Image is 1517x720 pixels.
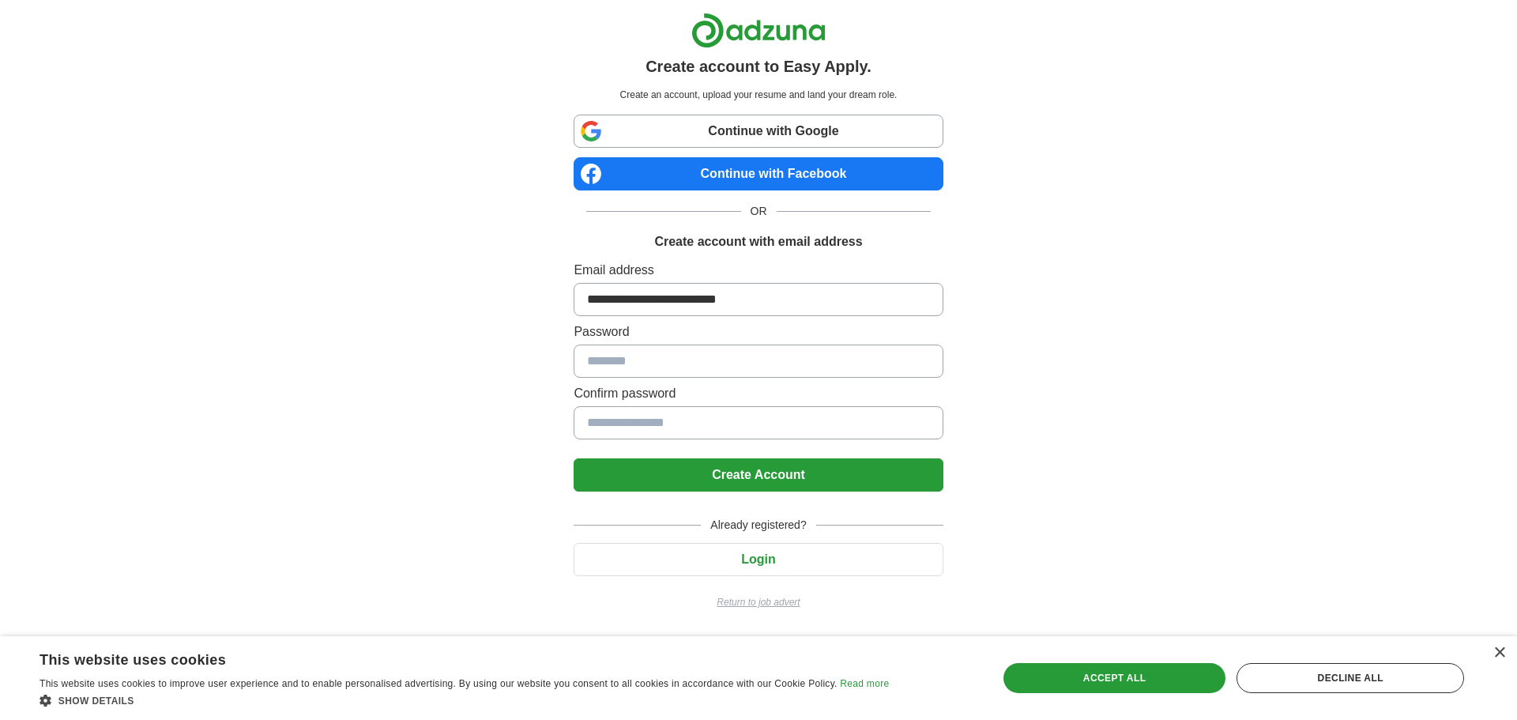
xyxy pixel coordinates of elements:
div: Decline all [1237,663,1464,693]
h1: Create account with email address [654,232,862,251]
a: Login [574,552,943,566]
button: Create Account [574,458,943,492]
span: Show details [58,695,134,707]
p: Create an account, upload your resume and land your dream role. [577,88,939,102]
div: This website uses cookies [40,646,849,669]
span: OR [741,203,777,220]
a: Return to job advert [574,595,943,609]
span: This website uses cookies to improve user experience and to enable personalised advertising. By u... [40,678,838,689]
div: Show details [40,692,889,708]
div: Close [1493,647,1505,659]
a: Read more, opens a new window [840,678,889,689]
span: Already registered? [701,517,815,533]
a: Continue with Facebook [574,157,943,190]
h1: Create account to Easy Apply. [646,55,871,78]
label: Email address [574,261,943,280]
img: Adzuna logo [691,13,826,48]
button: Login [574,543,943,576]
div: Accept all [1003,663,1226,693]
a: Continue with Google [574,115,943,148]
label: Password [574,322,943,341]
label: Confirm password [574,384,943,403]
